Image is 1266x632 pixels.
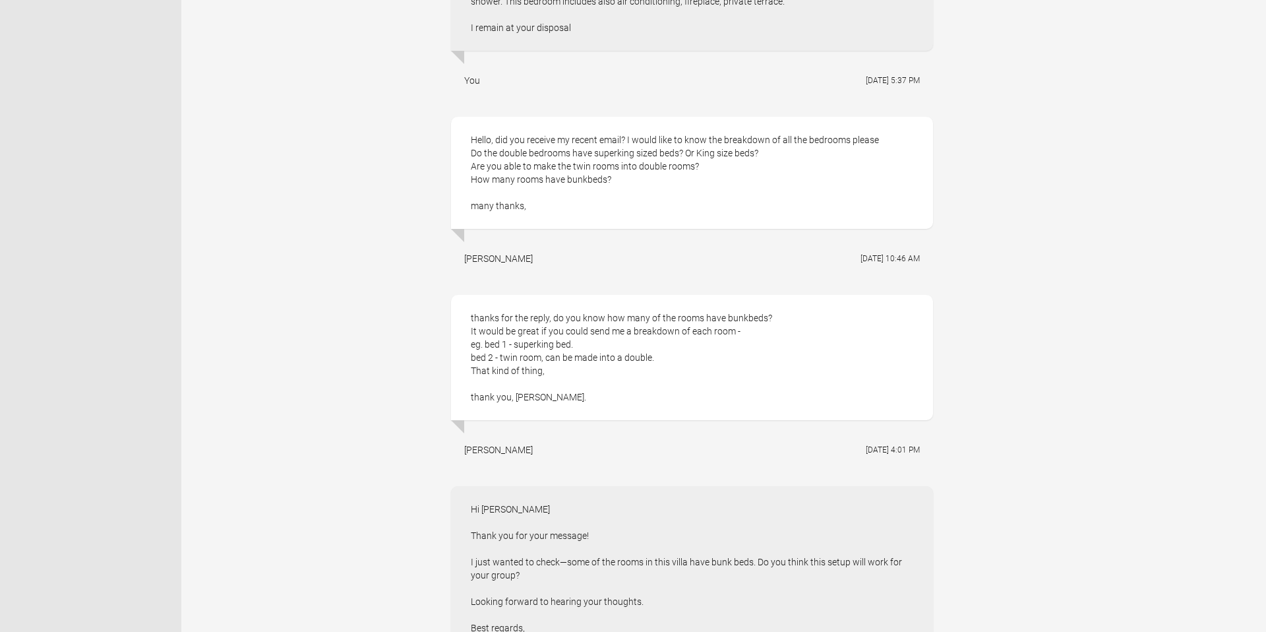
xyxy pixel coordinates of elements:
flynt-date-display: [DATE] 4:01 PM [866,445,920,455]
div: [PERSON_NAME] [464,252,533,265]
div: thanks for the reply, do you know how many of the rooms have bunkbeds? It would be great if you c... [451,295,933,420]
flynt-date-display: [DATE] 10:46 AM [860,254,920,263]
div: You [464,74,480,87]
div: [PERSON_NAME] [464,443,533,457]
flynt-date-display: [DATE] 5:37 PM [866,76,920,85]
div: Hello, did you receive my recent email? I would like to know the breakdown of all the bedrooms pl... [451,117,933,229]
